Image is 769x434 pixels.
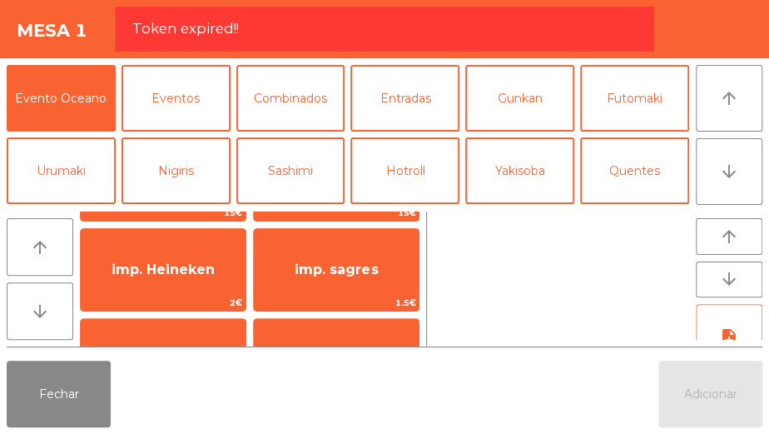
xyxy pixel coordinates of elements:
i: arrow_downward [719,269,739,289]
button: Fechar [7,361,111,427]
button: note_add [696,304,762,371]
button: Evento Oceano [7,65,116,132]
button: arrow_downward [696,262,762,298]
button: Entradas [350,65,459,132]
button: Sashimi [236,137,345,204]
span: 1.5€ [254,295,419,311]
button: Gunkan [465,65,574,132]
h4: Mesa 1 [17,18,87,43]
span: Token expired!! [132,18,239,39]
span: 2€ [81,295,246,311]
button: Eventos [122,65,231,132]
button: arrow_downward [7,282,73,340]
span: 15€ [81,205,246,221]
button: arrow_downward [696,138,762,205]
button: arrow_upward [696,218,762,255]
i: note_add [719,327,739,347]
button: Hotroll [350,137,459,204]
i: arrow_downward [30,302,50,322]
span: imp. Heineken [112,262,215,277]
span: 15€ [254,205,419,221]
button: Nigiris [122,137,231,204]
button: Quentes [580,137,689,204]
button: arrow_upward [696,65,762,132]
button: Futomaki [580,65,689,132]
i: arrow_upward [719,227,739,247]
button: Urumaki [7,137,116,204]
button: Yakisoba [465,137,574,204]
button: arrow_upward [7,218,73,276]
i: arrow_upward [719,88,739,108]
button: Combinados [236,65,345,132]
i: arrow_downward [719,162,739,182]
span: imp. sagres [295,262,378,277]
i: arrow_upward [30,237,50,257]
